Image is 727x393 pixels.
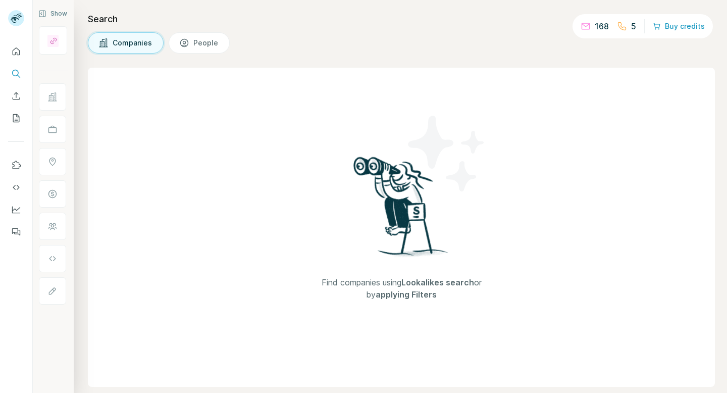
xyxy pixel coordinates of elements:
p: 5 [631,20,636,32]
button: Dashboard [8,201,24,219]
button: My lists [8,109,24,127]
span: Lookalikes search [401,277,474,287]
button: Enrich CSV [8,87,24,105]
button: Feedback [8,223,24,241]
button: Quick start [8,42,24,61]
img: Surfe Illustration - Woman searching with binoculars [349,154,454,267]
img: Surfe Illustration - Stars [401,108,492,199]
span: Find companies using or by [310,276,492,301]
h4: Search [88,12,715,26]
span: applying Filters [376,289,437,300]
span: People [193,38,219,48]
span: Companies [113,38,153,48]
button: Buy credits [653,19,705,33]
button: Use Surfe API [8,178,24,197]
button: Search [8,65,24,83]
button: Use Surfe on LinkedIn [8,156,24,174]
p: 168 [595,20,609,32]
button: Show [31,6,74,21]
